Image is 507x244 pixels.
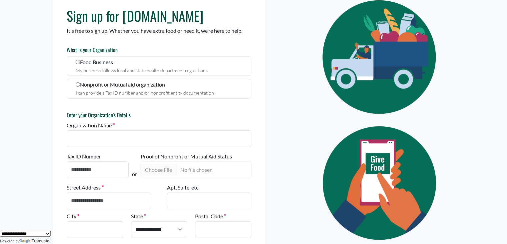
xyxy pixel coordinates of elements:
[141,152,232,160] label: Proof of Nonprofit or Mutual Aid Status
[76,68,208,73] small: My business follows local and state health department regulations
[76,82,80,87] input: Nonprofit or Mutual aid organization I can provide a Tax ID number and/or nonprofit entity docume...
[167,184,199,192] label: Apt, Suite, etc.
[67,212,79,220] label: City
[195,212,226,220] label: Postal Code
[19,239,49,243] a: Translate
[67,27,251,35] p: It's free to sign up. Whether you have extra food or need it, we’re here to help.
[67,8,251,24] h1: Sign up for [DOMAIN_NAME]
[19,239,32,244] img: Google Translate
[67,121,115,129] label: Organization Name
[131,212,146,220] label: State
[76,90,214,96] small: I can provide a Tax ID number and/or nonprofit entity documentation
[67,79,251,99] label: Nonprofit or Mutual aid organization
[132,170,137,178] p: or
[76,60,80,64] input: Food Business My business follows local and state health department regulations
[67,56,251,76] label: Food Business
[67,112,251,118] h6: Enter your Organization's Details
[67,152,101,160] label: Tax ID Number
[67,184,104,192] label: Street Address
[67,47,251,53] h6: What is your Organization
